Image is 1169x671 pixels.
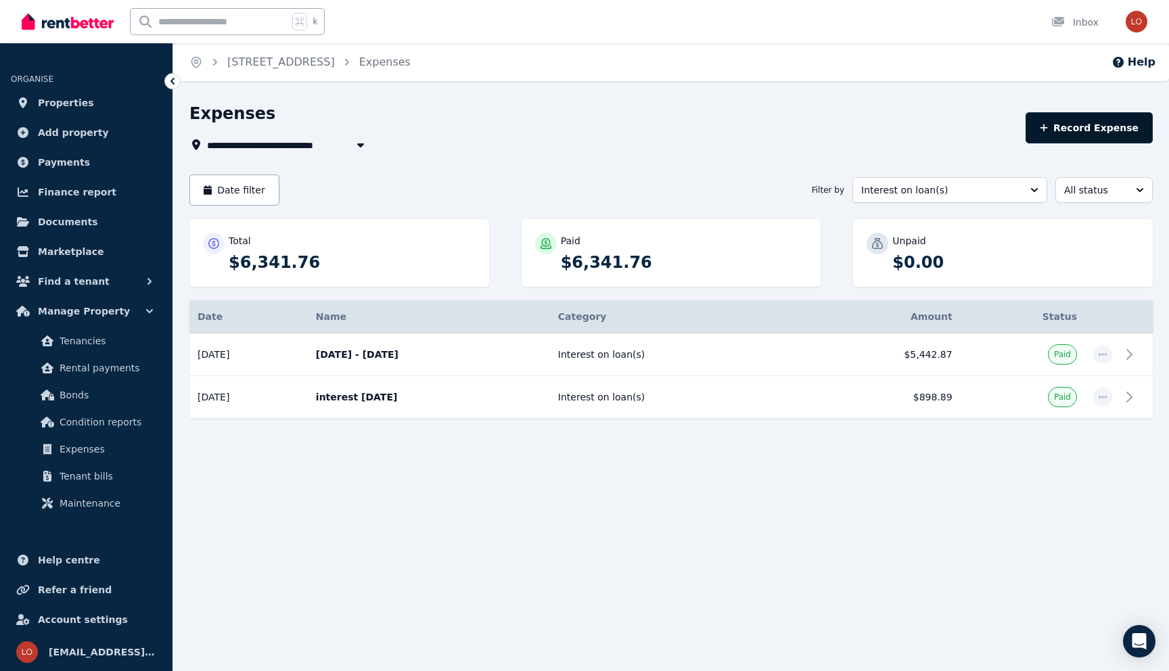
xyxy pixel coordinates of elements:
td: [DATE] [189,333,308,376]
a: Help centre [11,547,162,574]
a: Expenses [359,55,411,68]
nav: Breadcrumb [173,43,427,81]
td: $5,442.87 [802,333,960,376]
td: $898.89 [802,376,960,419]
a: Tenant bills [16,463,156,490]
a: Rental payments [16,354,156,381]
button: Record Expense [1026,112,1153,143]
a: Tenancies [16,327,156,354]
a: [STREET_ADDRESS] [227,55,335,68]
a: Bonds [16,381,156,409]
span: Bonds [60,387,151,403]
th: Name [308,300,550,333]
span: Marketplace [38,244,104,260]
a: Refer a friend [11,576,162,603]
span: Account settings [38,611,128,628]
span: Tenancies [60,333,151,349]
span: Find a tenant [38,273,110,290]
span: Help centre [38,552,100,568]
span: Expenses [60,441,151,457]
span: Finance report [38,184,116,200]
div: Open Intercom Messenger [1123,625,1155,657]
span: [EMAIL_ADDRESS][DOMAIN_NAME] [49,644,156,660]
span: Maintenance [60,495,151,511]
span: Add property [38,124,109,141]
a: Account settings [11,606,162,633]
a: Maintenance [16,490,156,517]
span: Filter by [812,185,844,195]
a: Payments [11,149,162,176]
button: Date filter [189,175,279,206]
p: [DATE] - [DATE] [316,348,542,361]
p: Unpaid [892,234,925,248]
span: Properties [38,95,94,111]
span: Interest on loan(s) [861,183,1019,197]
td: Interest on loan(s) [550,333,802,376]
th: Status [961,300,1085,333]
span: Payments [38,154,90,170]
img: local.pmanagement@gmail.com [16,641,38,663]
span: Tenant bills [60,468,151,484]
a: Expenses [16,436,156,463]
h1: Expenses [189,103,275,124]
th: Date [189,300,308,333]
span: Condition reports [60,414,151,430]
a: Marketplace [11,238,162,265]
a: Documents [11,208,162,235]
div: Inbox [1051,16,1099,29]
p: $0.00 [892,252,1139,273]
th: Amount [802,300,960,333]
a: Add property [11,119,162,146]
button: Find a tenant [11,268,162,295]
button: Help [1111,54,1155,70]
p: interest [DATE] [316,390,542,404]
a: Condition reports [16,409,156,436]
span: Paid [1054,349,1071,360]
span: ORGANISE [11,74,53,84]
td: Interest on loan(s) [550,376,802,419]
p: $6,341.76 [229,252,476,273]
td: [DATE] [189,376,308,419]
th: Category [550,300,802,333]
span: Refer a friend [38,582,112,598]
img: local.pmanagement@gmail.com [1126,11,1147,32]
img: RentBetter [22,11,114,32]
p: Paid [561,234,580,248]
a: Properties [11,89,162,116]
span: All status [1064,183,1125,197]
span: k [313,16,317,27]
p: Total [229,234,251,248]
button: Interest on loan(s) [852,177,1047,203]
button: All status [1055,177,1153,203]
span: Rental payments [60,360,151,376]
button: Manage Property [11,298,162,325]
a: Finance report [11,179,162,206]
p: $6,341.76 [561,252,808,273]
span: Paid [1054,392,1071,402]
span: Documents [38,214,98,230]
span: Manage Property [38,303,130,319]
